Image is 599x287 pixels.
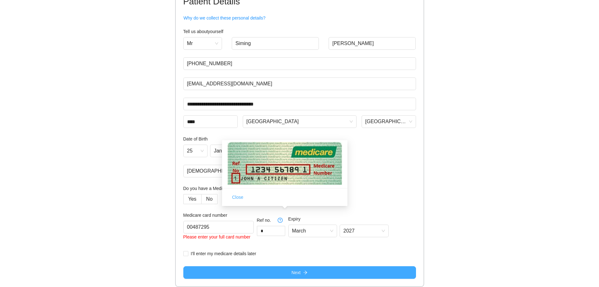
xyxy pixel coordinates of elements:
span: question-circle [275,218,285,223]
span: Next [291,269,301,276]
h4: Tell us about yourself [183,28,416,35]
span: arrow-right [303,270,308,275]
button: Nextarrow-right [183,266,416,279]
div: Please enter your full card number [183,233,254,240]
h4: Date of Birth [183,135,416,142]
span: Male [187,166,247,176]
span: I'll enter my medicare details later [188,250,259,257]
button: Close [227,192,248,202]
span: 25 [187,146,204,156]
button: Why do we collect these personal details? [183,13,266,23]
span: Why do we collect these personal details? [184,14,266,21]
input: First Name [232,37,319,50]
input: Phone Number [183,57,416,70]
h4: Ref no. [257,217,285,224]
input: Last Name [329,37,416,50]
button: question-circle [275,215,285,225]
span: January [214,146,255,156]
span: Queensland [365,117,412,126]
img: Your reference number is the digit that appears directly in front of your name on your Medicare card [227,142,342,185]
span: Yes [188,196,197,202]
span: 2027 [343,226,385,236]
span: Mr [187,39,218,48]
h4: Expiry [288,215,389,222]
span: Close [232,194,243,201]
h4: Medicare card number [183,212,254,219]
span: SOUTH BRISBANE [247,117,353,126]
span: March [292,226,334,236]
span: No [206,196,213,202]
input: Email [183,77,416,90]
h4: Do you have a Medicare card? [183,185,416,192]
